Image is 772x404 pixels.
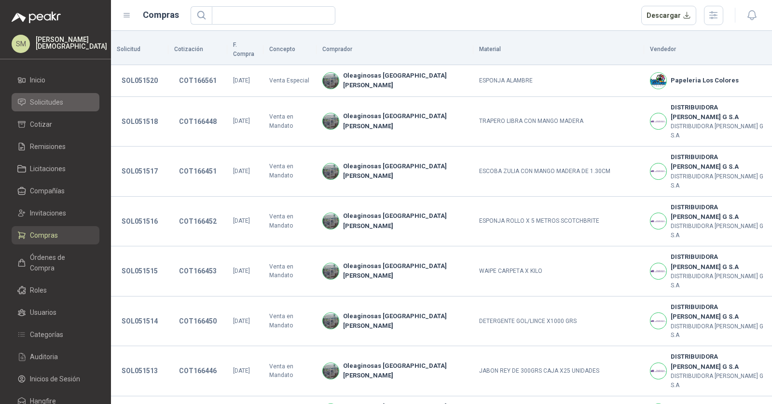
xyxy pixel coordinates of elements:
[30,252,90,273] span: Órdenes de Compra
[473,296,644,347] td: DETERGENTE GOL/LINCE X1000 GRS
[343,111,467,131] b: Oleaginosas [GEOGRAPHIC_DATA][PERSON_NAME]
[111,35,168,65] th: Solicitud
[671,352,766,372] b: DISTRIBUIDORA [PERSON_NAME] G S.A
[473,147,644,197] td: ESCOBA ZULIA CON MANGO MADERA DE 1.30CM
[671,103,766,122] b: DISTRIBUIDORA [PERSON_NAME] G S.A
[12,160,99,178] a: Licitaciones
[227,35,263,65] th: F. Compra
[473,197,644,247] td: ESPONJA ROLLO X 5 METROS SCOTCHBRITE
[233,77,250,84] span: [DATE]
[12,248,99,277] a: Órdenes de Compra
[263,35,317,65] th: Concepto
[30,163,66,174] span: Licitaciones
[473,35,644,65] th: Material
[650,163,666,179] img: Company Logo
[12,115,99,134] a: Cotizar
[343,261,467,281] b: Oleaginosas [GEOGRAPHIC_DATA][PERSON_NAME]
[174,312,221,330] button: COT166450
[30,285,47,296] span: Roles
[473,246,644,296] td: WAIPE CARPETA X KILO
[12,303,99,322] a: Usuarios
[117,312,163,330] button: SOL051514
[671,372,766,390] p: DISTRIBUIDORA [PERSON_NAME] G S.A
[117,162,163,180] button: SOL051517
[30,97,63,108] span: Solicitudes
[30,141,66,152] span: Remisiones
[12,226,99,244] a: Compras
[12,370,99,388] a: Inicios de Sesión
[30,230,58,241] span: Compras
[263,246,317,296] td: Venta en Mandato
[343,211,467,231] b: Oleaginosas [GEOGRAPHIC_DATA][PERSON_NAME]
[168,35,227,65] th: Cotización
[233,217,250,224] span: [DATE]
[12,204,99,222] a: Invitaciones
[117,113,163,130] button: SOL051518
[650,313,666,329] img: Company Logo
[671,202,766,222] b: DISTRIBUIDORA [PERSON_NAME] G S.A
[343,361,467,381] b: Oleaginosas [GEOGRAPHIC_DATA][PERSON_NAME]
[323,263,339,279] img: Company Logo
[473,346,644,396] td: JABON REY DE 300GRS CAJA X25 UNIDADES
[233,367,250,374] span: [DATE]
[671,302,766,322] b: DISTRIBUIDORA [PERSON_NAME] G S.A
[650,363,666,379] img: Company Logo
[263,296,317,347] td: Venta en Mandato
[473,97,644,147] td: TRAPERO LIBRA CON MANGO MADERA
[671,152,766,172] b: DISTRIBUIDORA [PERSON_NAME] G S.A
[263,147,317,197] td: Venta en Mandato
[343,71,467,91] b: Oleaginosas [GEOGRAPHIC_DATA][PERSON_NAME]
[233,168,250,175] span: [DATE]
[174,262,221,280] button: COT166453
[323,163,339,179] img: Company Logo
[671,172,766,190] p: DISTRIBUIDORA [PERSON_NAME] G S.A
[12,325,99,344] a: Categorías
[36,36,107,50] p: [PERSON_NAME] [DEMOGRAPHIC_DATA]
[174,162,221,180] button: COT166451
[671,76,739,85] b: Papeleria Los Colores
[12,93,99,111] a: Solicitudes
[323,363,339,379] img: Company Logo
[671,252,766,272] b: DISTRIBUIDORA [PERSON_NAME] G S.A
[233,268,250,274] span: [DATE]
[143,8,179,22] h1: Compras
[233,118,250,124] span: [DATE]
[117,213,163,230] button: SOL051516
[263,346,317,396] td: Venta en Mandato
[343,162,467,181] b: Oleaginosas [GEOGRAPHIC_DATA][PERSON_NAME]
[12,35,30,53] div: SM
[30,119,52,130] span: Cotizar
[117,262,163,280] button: SOL051515
[323,313,339,329] img: Company Logo
[174,362,221,379] button: COT166446
[323,213,339,229] img: Company Logo
[30,208,66,218] span: Invitaciones
[12,182,99,200] a: Compañías
[174,213,221,230] button: COT166452
[30,186,65,196] span: Compañías
[30,329,63,340] span: Categorías
[30,307,56,318] span: Usuarios
[30,374,80,384] span: Inicios de Sesión
[650,73,666,89] img: Company Logo
[650,113,666,129] img: Company Logo
[263,97,317,147] td: Venta en Mandato
[650,263,666,279] img: Company Logo
[323,113,339,129] img: Company Logo
[174,72,221,89] button: COT166561
[644,35,772,65] th: Vendedor
[650,213,666,229] img: Company Logo
[117,72,163,89] button: SOL051520
[12,12,61,23] img: Logo peakr
[30,351,58,362] span: Auditoria
[317,35,473,65] th: Comprador
[671,222,766,240] p: DISTRIBUIDORA [PERSON_NAME] G S.A
[671,272,766,290] p: DISTRIBUIDORA [PERSON_NAME] G S.A
[473,65,644,97] td: ESPONJA ALAMBRE
[671,122,766,140] p: DISTRIBUIDORA [PERSON_NAME] G S.A
[263,197,317,247] td: Venta en Mandato
[263,65,317,97] td: Venta Especial
[30,75,45,85] span: Inicio
[671,322,766,340] p: DISTRIBUIDORA [PERSON_NAME] G S.A
[12,137,99,156] a: Remisiones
